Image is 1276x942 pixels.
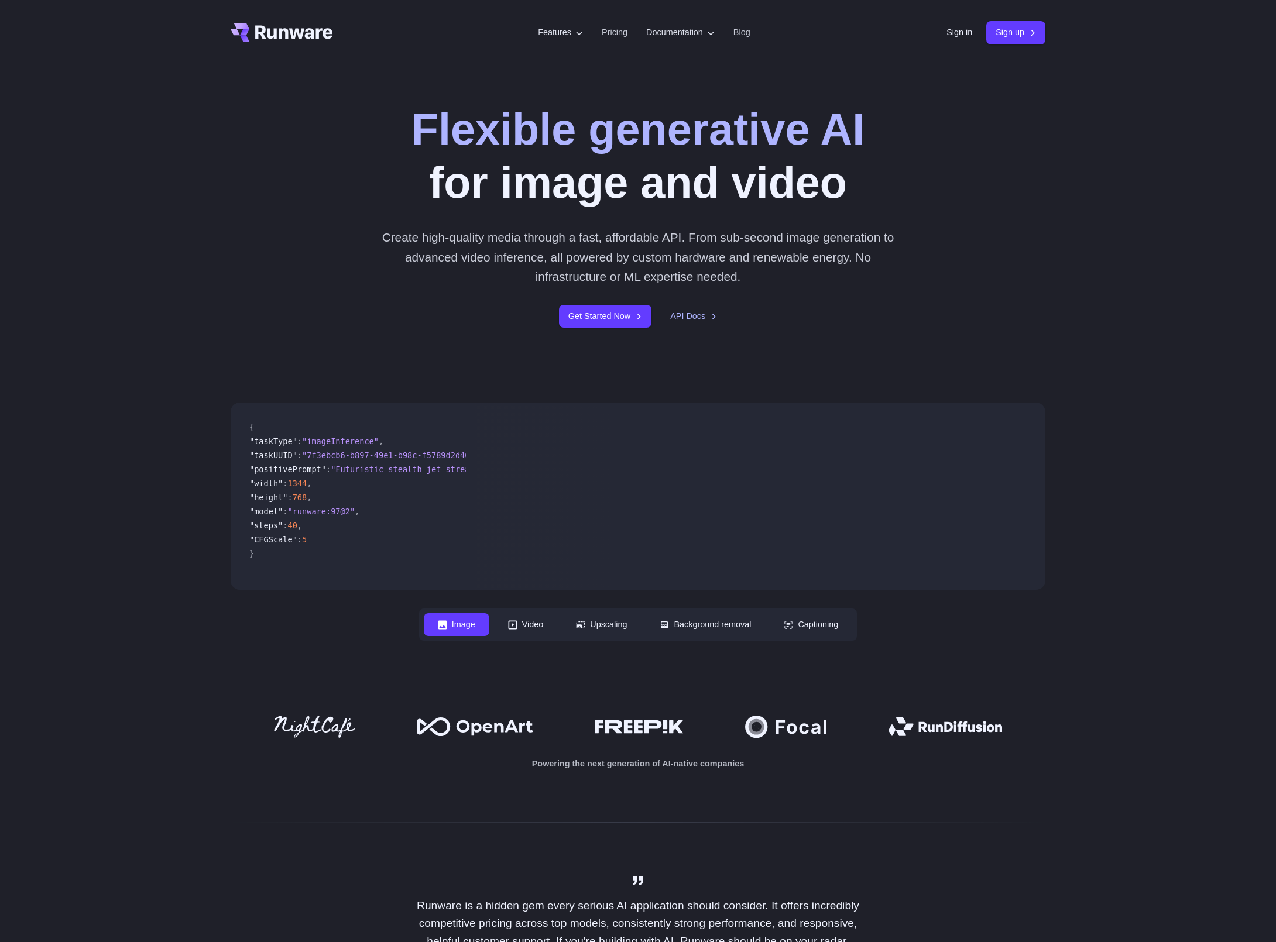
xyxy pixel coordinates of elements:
a: API Docs [670,310,717,323]
span: "runware:97@2" [287,507,355,516]
a: Sign up [986,21,1045,44]
span: "imageInference" [302,436,379,446]
button: Background removal [646,613,765,636]
span: "Futuristic stealth jet streaking through a neon-lit cityscape with glowing purple exhaust" [331,465,767,474]
label: Features [538,26,583,39]
span: "positivePrompt" [249,465,326,474]
button: Image [424,613,489,636]
span: "width" [249,479,283,488]
span: , [297,521,302,530]
span: , [307,493,311,502]
a: Pricing [602,26,627,39]
span: "height" [249,493,287,502]
button: Captioning [770,613,852,636]
span: { [249,422,254,432]
span: 1344 [287,479,307,488]
span: : [297,436,302,446]
span: "taskUUID" [249,451,297,460]
a: Blog [733,26,750,39]
strong: Flexible generative AI [411,105,865,154]
label: Documentation [646,26,715,39]
span: "7f3ebcb6-b897-49e1-b98c-f5789d2d40d7" [302,451,484,460]
span: "CFGScale" [249,535,297,544]
a: Sign in [946,26,972,39]
span: , [379,436,383,446]
span: 768 [293,493,307,502]
span: : [297,451,302,460]
span: : [283,507,287,516]
p: Powering the next generation of AI-native companies [231,757,1045,771]
span: : [287,493,292,502]
span: "steps" [249,521,283,530]
span: "taskType" [249,436,297,446]
span: 5 [302,535,307,544]
span: } [249,549,254,558]
span: : [283,521,287,530]
span: 40 [287,521,297,530]
h1: for image and video [411,103,865,209]
span: , [355,507,359,516]
a: Go to / [231,23,332,42]
button: Video [494,613,558,636]
span: , [307,479,311,488]
a: Get Started Now [559,305,651,328]
button: Upscaling [562,613,641,636]
span: : [297,535,302,544]
span: : [283,479,287,488]
span: : [326,465,331,474]
p: Create high-quality media through a fast, affordable API. From sub-second image generation to adv... [378,228,899,286]
span: "model" [249,507,283,516]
